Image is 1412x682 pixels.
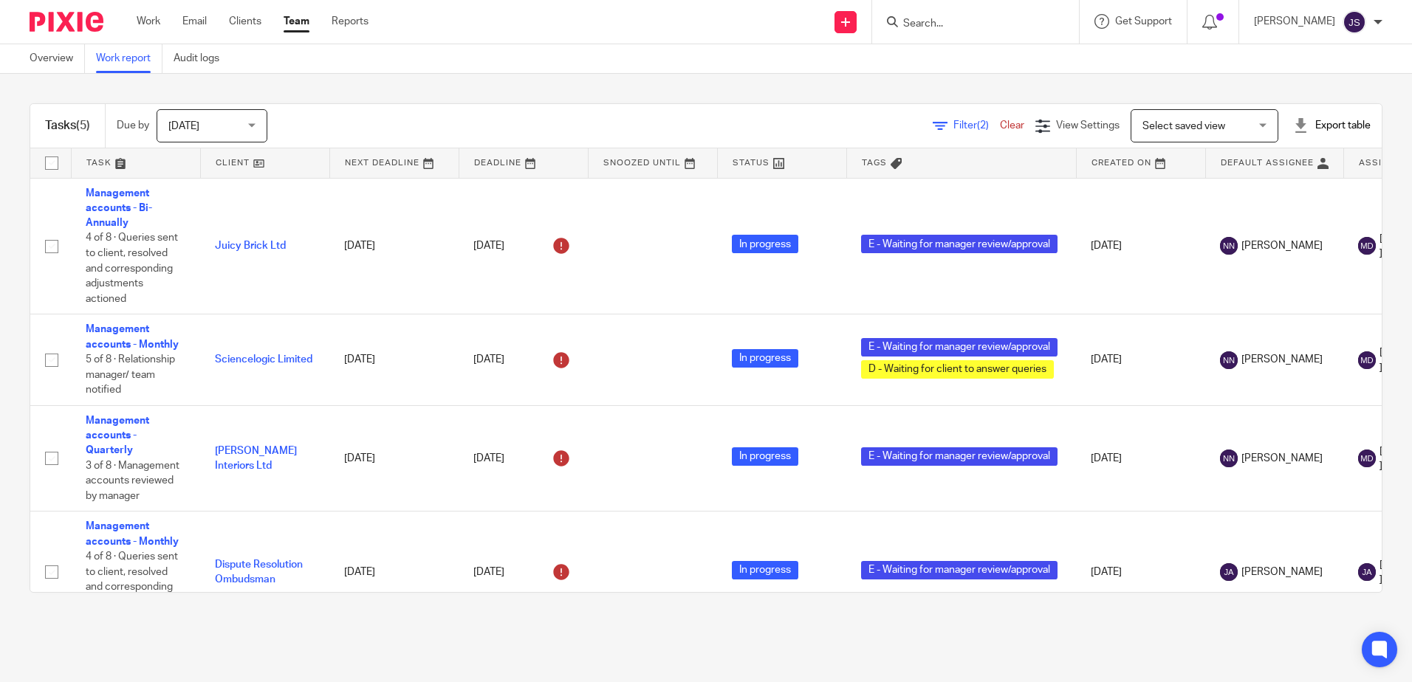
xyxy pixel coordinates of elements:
a: Management accounts - Monthly [86,324,179,349]
td: [DATE] [329,314,459,405]
a: [PERSON_NAME] Interiors Ltd [215,446,297,471]
span: View Settings [1056,120,1120,131]
img: svg%3E [1358,449,1376,467]
span: (5) [76,120,90,131]
p: [PERSON_NAME] [1254,14,1335,29]
span: Select saved view [1142,121,1225,131]
a: Reports [332,14,369,29]
td: [DATE] [329,512,459,633]
td: [DATE] [1076,512,1205,633]
a: Overview [30,44,85,73]
span: E - Waiting for manager review/approval [861,447,1058,466]
span: (2) [977,120,989,131]
a: Work [137,14,160,29]
img: Pixie [30,12,103,32]
a: Management accounts - Monthly [86,521,179,546]
td: [DATE] [1076,405,1205,512]
a: Audit logs [174,44,230,73]
span: Filter [953,120,1000,131]
a: Juicy Brick Ltd [215,241,286,251]
img: svg%3E [1220,351,1238,369]
td: [DATE] [329,405,459,512]
td: [DATE] [1076,178,1205,314]
span: 5 of 8 · Relationship manager/ team notified [86,354,175,395]
span: 4 of 8 · Queries sent to client, resolved and corresponding adjustments actioned [86,233,178,304]
td: [DATE] [1076,314,1205,405]
a: Dispute Resolution Ombudsman [215,559,303,585]
input: Search [902,18,1035,31]
span: [PERSON_NAME] [1241,451,1323,466]
a: Team [284,14,309,29]
span: E - Waiting for manager review/approval [861,338,1058,356]
span: In progress [732,235,798,253]
a: Email [182,14,207,29]
span: In progress [732,349,798,368]
img: svg%3E [1220,563,1238,581]
span: 3 of 8 · Management accounts reviewed by manager [86,461,179,501]
span: E - Waiting for manager review/approval [861,235,1058,253]
div: [DATE] [473,348,573,372]
span: In progress [732,561,798,579]
a: Clear [1000,120,1024,131]
div: Export table [1293,118,1371,133]
img: svg%3E [1220,449,1238,467]
h1: Tasks [45,118,90,134]
div: [DATE] [473,560,573,584]
span: D - Waiting for client to answer queries [861,360,1054,379]
span: [PERSON_NAME] [1241,238,1323,253]
a: Management accounts - Quarterly [86,416,149,456]
div: [DATE] [473,234,573,258]
span: E - Waiting for manager review/approval [861,561,1058,579]
p: Due by [117,118,149,133]
img: svg%3E [1358,563,1376,581]
span: [PERSON_NAME] [1241,352,1323,367]
span: [DATE] [168,121,199,131]
span: 4 of 8 · Queries sent to client, resolved and corresponding adjustments actioned [86,551,178,622]
a: Work report [96,44,162,73]
td: [DATE] [329,178,459,314]
span: Get Support [1115,16,1172,27]
img: svg%3E [1343,10,1366,34]
span: In progress [732,447,798,466]
span: [PERSON_NAME] [1241,565,1323,579]
img: svg%3E [1358,237,1376,255]
a: Management accounts - Bi-Annually [86,188,152,229]
a: Clients [229,14,261,29]
img: svg%3E [1358,351,1376,369]
a: Sciencelogic Limited [215,354,312,365]
div: [DATE] [473,447,573,470]
span: Tags [862,159,887,167]
img: svg%3E [1220,237,1238,255]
